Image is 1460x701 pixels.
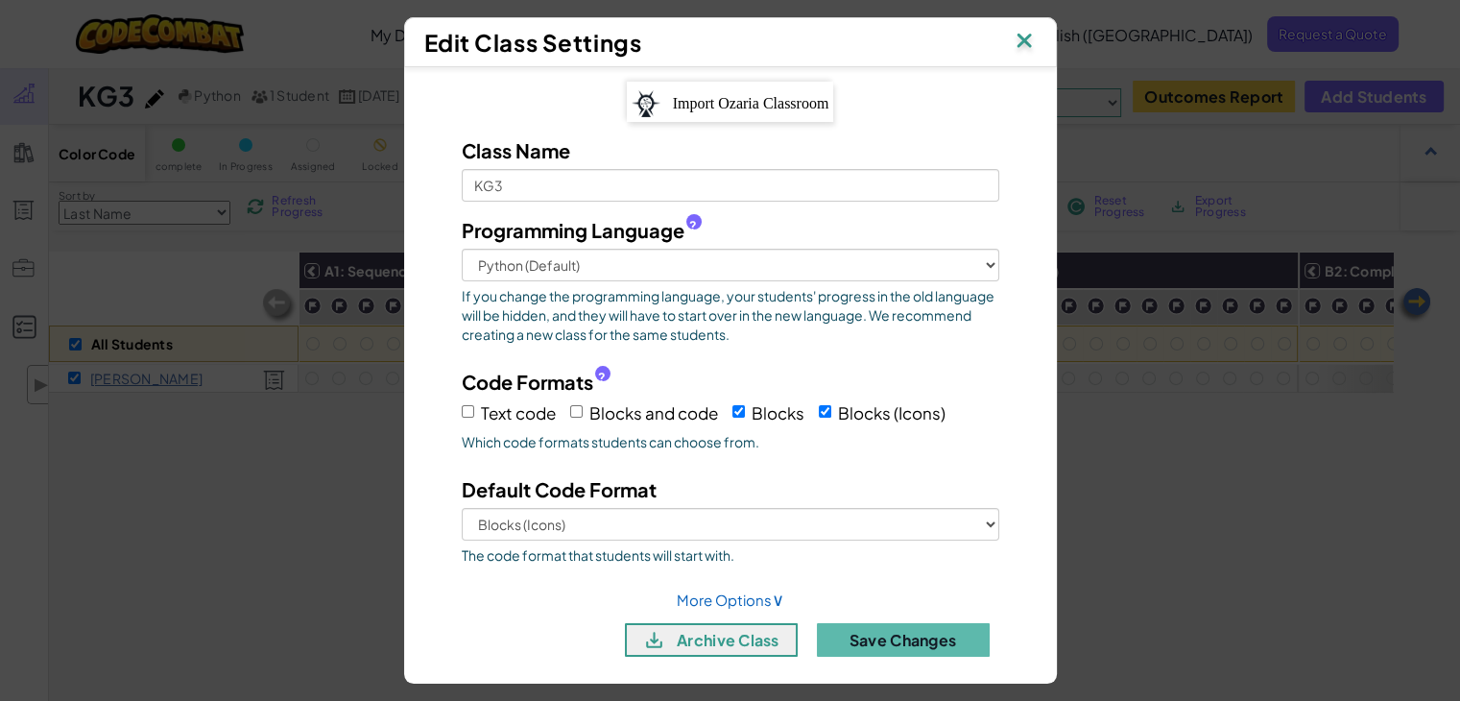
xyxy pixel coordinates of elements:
img: IconClose.svg [1012,28,1037,57]
button: Save Changes [817,623,990,657]
input: Blocks and code [570,405,583,418]
input: Text code [462,405,474,418]
input: Blocks [732,405,745,418]
span: Edit Class Settings [424,28,642,57]
a: More Options [677,591,784,609]
img: ozaria-logo.png [632,90,660,117]
span: ? [598,370,606,385]
img: IconArchive.svg [642,628,666,652]
span: Text code [481,402,556,423]
span: Blocks [752,402,804,423]
span: The code format that students will start with. [462,545,999,565]
span: Code Formats [462,368,593,396]
button: archive class [625,623,798,657]
span: Default Code Format [462,477,657,501]
span: ? [689,218,697,233]
span: If you change the programming language, your students' progress in the old language will be hidde... [462,286,999,344]
span: ∨ [772,588,784,610]
input: Blocks (Icons) [819,405,831,418]
span: Which code formats students can choose from. [462,432,999,451]
span: Class Name [462,138,570,162]
span: Blocks and code [589,402,718,423]
span: Import Ozaria Classroom [673,95,829,111]
span: Programming Language [462,216,684,244]
span: Blocks (Icons) [838,402,945,423]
